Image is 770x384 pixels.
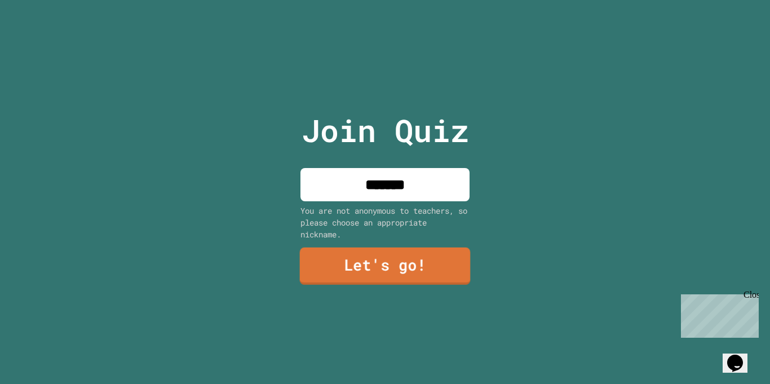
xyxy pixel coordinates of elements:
[302,107,469,154] p: Join Quiz
[5,5,78,72] div: Chat with us now!Close
[300,205,470,240] div: You are not anonymous to teachers, so please choose an appropriate nickname.
[723,339,759,373] iframe: chat widget
[676,290,759,338] iframe: chat widget
[300,248,471,285] a: Let's go!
